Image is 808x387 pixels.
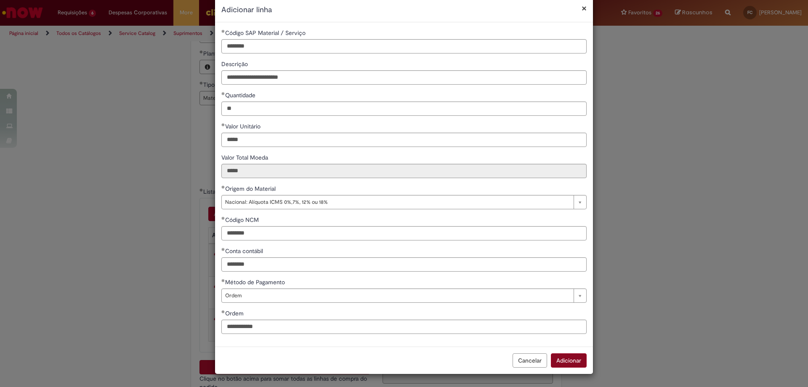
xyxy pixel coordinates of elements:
[221,310,225,313] span: Obrigatório Preenchido
[221,123,225,126] span: Obrigatório Preenchido
[225,91,257,99] span: Quantidade
[225,310,245,317] span: Ordem
[221,5,587,16] h2: Adicionar linha
[225,247,265,255] span: Conta contábil
[221,39,587,53] input: Código SAP Material / Serviço
[225,278,287,286] span: Método de Pagamento
[221,154,270,161] span: Somente leitura - Valor Total Moeda
[582,4,587,13] button: Fechar modal
[221,101,587,116] input: Quantidade
[225,123,262,130] span: Valor Unitário
[513,353,547,368] button: Cancelar
[221,29,225,33] span: Obrigatório Preenchido
[221,70,587,85] input: Descrição
[225,195,569,209] span: Nacional: Alíquota ICMS 0%,7%, 12% ou 18%
[221,279,225,282] span: Obrigatório Preenchido
[225,216,260,224] span: Código NCM
[225,289,569,302] span: Ordem
[221,216,225,220] span: Obrigatório Preenchido
[221,164,587,178] input: Valor Total Moeda
[221,320,587,334] input: Ordem
[221,257,587,272] input: Conta contábil
[221,248,225,251] span: Obrigatório Preenchido
[221,60,250,68] span: Descrição
[225,29,307,37] span: Código SAP Material / Serviço
[221,226,587,240] input: Código NCM
[221,133,587,147] input: Valor Unitário
[551,353,587,368] button: Adicionar
[225,185,277,192] span: Origem do Material
[221,92,225,95] span: Obrigatório Preenchido
[221,185,225,189] span: Obrigatório Preenchido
